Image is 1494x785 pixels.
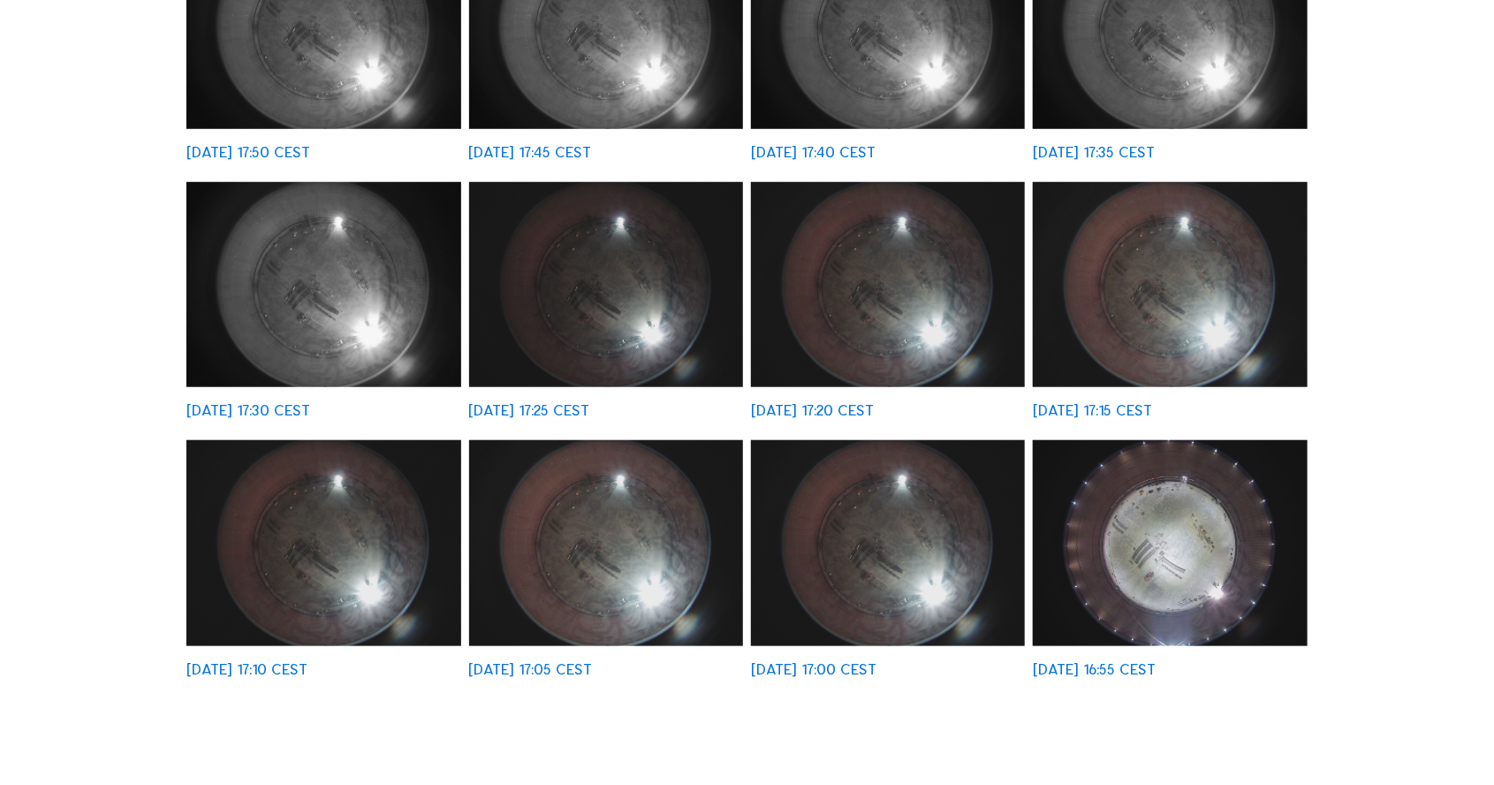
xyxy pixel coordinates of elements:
[469,145,592,160] div: [DATE] 17:45 CEST
[469,440,743,646] img: image_52546450
[1033,440,1307,646] img: image_52546241
[469,662,593,677] div: [DATE] 17:05 CEST
[1033,662,1156,677] div: [DATE] 16:55 CEST
[469,403,590,418] div: [DATE] 17:25 CEST
[1033,182,1307,388] img: image_52546762
[186,145,310,160] div: [DATE] 17:50 CEST
[1033,145,1155,160] div: [DATE] 17:35 CEST
[186,403,310,418] div: [DATE] 17:30 CEST
[1033,403,1152,418] div: [DATE] 17:15 CEST
[469,182,743,388] img: image_52546964
[186,182,460,388] img: image_52547112
[751,182,1025,388] img: image_52546898
[751,403,874,418] div: [DATE] 17:20 CEST
[751,145,876,160] div: [DATE] 17:40 CEST
[186,440,460,646] img: image_52546594
[751,440,1025,646] img: image_52546308
[751,662,876,677] div: [DATE] 17:00 CEST
[186,662,307,677] div: [DATE] 17:10 CEST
